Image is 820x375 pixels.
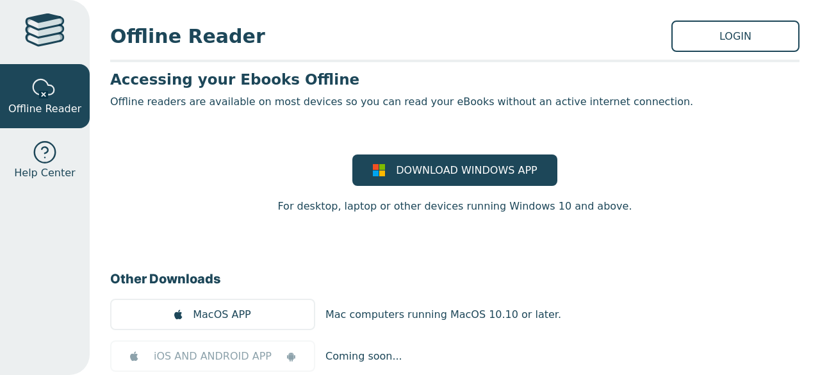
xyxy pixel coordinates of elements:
h3: Other Downloads [110,269,799,288]
p: Coming soon... [325,349,402,364]
span: iOS AND ANDROID APP [154,349,272,364]
a: LOGIN [671,21,799,52]
span: Offline Reader [8,101,81,117]
p: Mac computers running MacOS 10.10 or later. [325,307,561,322]
a: MacOS APP [110,299,315,330]
p: For desktop, laptop or other devices running Windows 10 and above. [277,199,632,214]
a: DOWNLOAD WINDOWS APP [352,154,557,186]
span: DOWNLOAD WINDOWS APP [396,163,537,178]
span: Offline Reader [110,22,671,51]
p: Offline readers are available on most devices so you can read your eBooks without an active inter... [110,94,799,110]
span: MacOS APP [193,307,250,322]
h3: Accessing your Ebooks Offline [110,70,799,89]
span: Help Center [14,165,75,181]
